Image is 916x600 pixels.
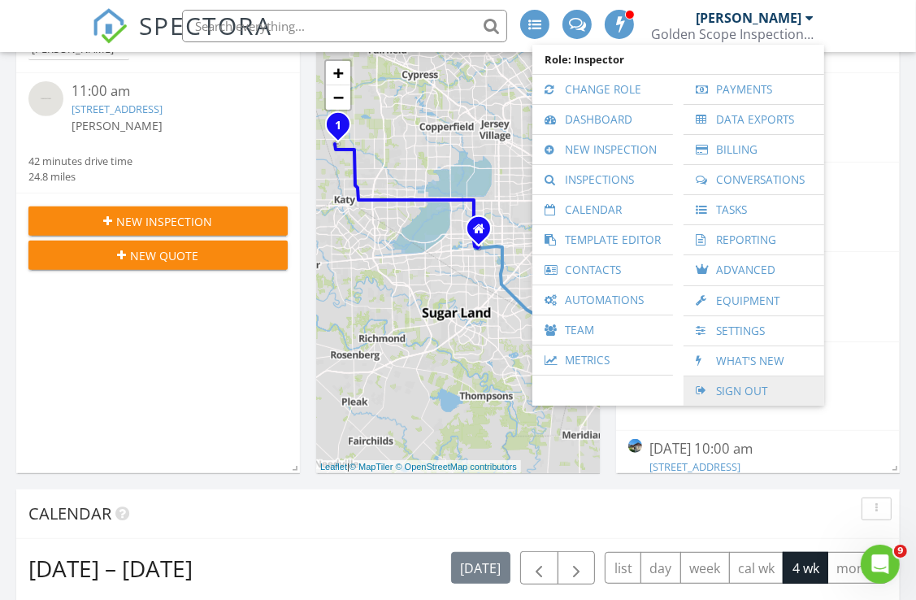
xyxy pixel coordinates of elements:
[628,439,642,453] img: image_processing20250819917xb2zu.jpeg
[861,545,900,584] iframe: Intercom live chat
[692,225,816,254] a: Reporting
[72,102,163,116] a: [STREET_ADDRESS]
[628,439,888,511] a: [DATE] 10:00 am [STREET_ADDRESS] [PERSON_NAME]
[696,10,801,26] div: [PERSON_NAME]
[182,10,507,42] input: Search everything...
[692,346,816,376] a: What's New
[540,315,665,345] a: Team
[540,135,665,164] a: New Inspection
[72,81,266,102] div: 11:00 am
[28,502,111,524] span: Calendar
[72,118,163,133] span: [PERSON_NAME]
[451,552,510,584] button: [DATE]
[692,255,816,285] a: Advanced
[540,195,665,224] a: Calendar
[92,8,128,44] img: The Best Home Inspection Software - Spectora
[349,462,393,472] a: © MapTiler
[650,439,866,459] div: [DATE] 10:00 am
[335,120,341,132] i: 1
[28,241,288,270] button: New Quote
[558,551,596,585] button: Next
[692,165,816,194] a: Conversations
[28,81,63,116] img: streetview
[139,8,272,42] span: SPECTORA
[28,154,132,169] div: 42 minutes drive time
[540,45,816,74] span: Role: Inspector
[28,207,288,236] button: New Inspection
[729,552,784,584] button: cal wk
[326,85,350,110] a: Zoom out
[894,545,907,558] span: 9
[28,81,288,185] a: 11:00 am [STREET_ADDRESS] [PERSON_NAME] 42 minutes drive time 24.8 miles
[692,135,816,164] a: Billing
[396,462,517,472] a: © OpenStreetMap contributors
[680,552,730,584] button: week
[540,285,665,315] a: Automations
[692,105,816,134] a: Data Exports
[692,286,816,315] a: Equipment
[650,459,741,474] a: [STREET_ADDRESS]
[479,228,488,238] div: 3839 Shadow Trace Circle, Houston 77082
[326,61,350,85] a: Zoom in
[540,346,665,375] a: Metrics
[540,225,665,254] a: Template Editor
[520,551,558,585] button: Previous
[540,165,665,194] a: Inspections
[540,105,665,134] a: Dashboard
[540,75,665,104] a: Change Role
[320,462,347,472] a: Leaflet
[783,552,828,584] button: 4 wk
[117,213,213,230] span: New Inspection
[640,552,681,584] button: day
[28,552,193,585] h2: [DATE] – [DATE]
[827,552,888,584] button: month
[692,195,816,224] a: Tasks
[32,44,126,55] div: [PERSON_NAME]
[692,316,816,346] a: Settings
[28,169,132,185] div: 24.8 miles
[540,255,665,285] a: Contacts
[338,124,348,134] div: 3028 Avenida Sonoma Dr, Katy, TX 77493
[92,22,272,56] a: SPECTORA
[692,376,816,406] a: Sign Out
[692,75,816,104] a: Payments
[651,26,814,42] div: Golden Scope Inspections, LLC
[605,552,641,584] button: list
[316,460,521,474] div: |
[131,247,199,264] span: New Quote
